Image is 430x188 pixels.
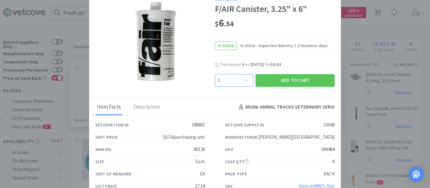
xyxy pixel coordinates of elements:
div: SKU [225,146,233,153]
div: 80120 [194,146,205,153]
div: 188801 [192,121,205,129]
div: EA [200,170,205,178]
div: 8 [332,158,335,165]
div: Unit of Measure [95,170,131,177]
img: 50a1b6cb78654c4f8c0fb445a55bcad8_10049.png [132,0,178,82]
div: Purchased on for [221,62,335,68]
span: In Stock [215,42,236,50]
span: 4 [242,62,244,67]
div: Open Intercom Messenger [409,167,424,182]
div: [PERSON_NAME][GEOGRAPHIC_DATA] [258,133,335,141]
div: EACH [324,170,335,178]
button: Add to Cart [256,74,335,87]
div: Unit Price [95,134,118,141]
div: Vetcove Item ID [95,121,129,128]
div: Pack Type [225,170,247,177]
div: Each [195,158,205,165]
div: Vetcove Supply ID [225,121,264,128]
span: $6.54 [270,62,281,67]
span: $ [215,20,219,29]
div: 009484 [321,146,335,153]
div: Case Qty. [225,158,249,165]
div: Man No. [95,146,112,153]
h4: 89286 - ANIMAL TRACKS VETERINARY SERVI [236,103,335,111]
div: Description [132,99,161,115]
span: [DATE] [251,62,264,67]
div: 10049 [324,121,335,129]
div: F/AIR Canister, 3.25" x 6" [215,4,335,14]
div: $6.54/purchasing unit [163,133,205,141]
span: In stock - expected delivery 1-2 business days [237,42,328,49]
div: Item Facts [95,99,122,115]
span: . 54 [224,20,234,29]
span: 6 [215,17,234,30]
div: Manufacturer [225,134,257,141]
div: Size [95,158,104,165]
